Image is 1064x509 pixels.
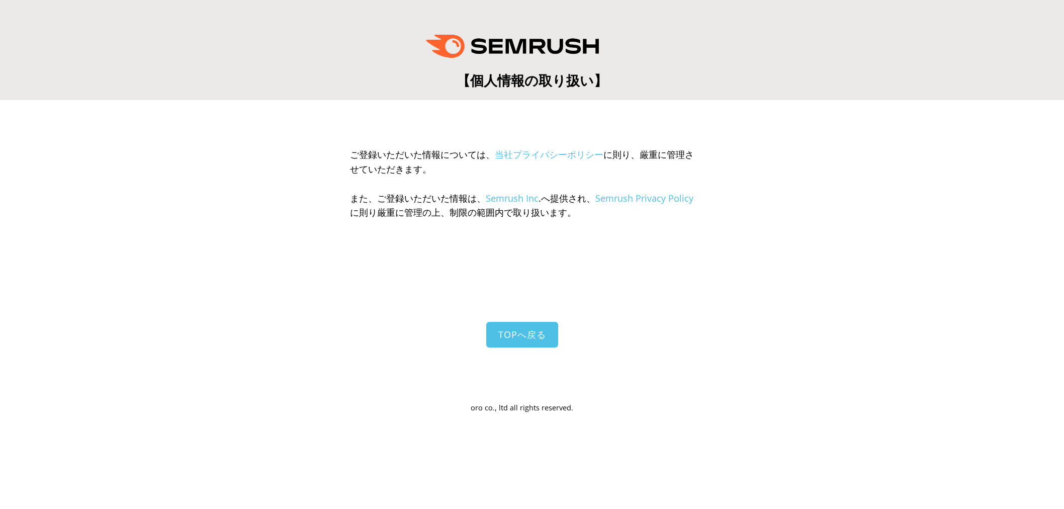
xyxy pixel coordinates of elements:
span: 【個人情報の取り扱い】 [457,71,607,90]
span: oro co., ltd all rights reserved. [471,403,573,412]
a: 当社プライバシーポリシー [495,148,603,160]
a: Semrush Inc [486,192,539,204]
a: Semrush Privacy Policy [595,192,693,204]
span: また、ご登録いただいた情報は、 .へ提供され、 に則り厳重に管理の上、制限の範囲内で取り扱います。 [350,192,693,219]
span: TOPへ戻る [498,328,546,341]
a: TOPへ戻る [486,322,558,348]
span: ご登録いただいた情報については、 に則り、厳重に管理させていただきます。 [350,148,694,175]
